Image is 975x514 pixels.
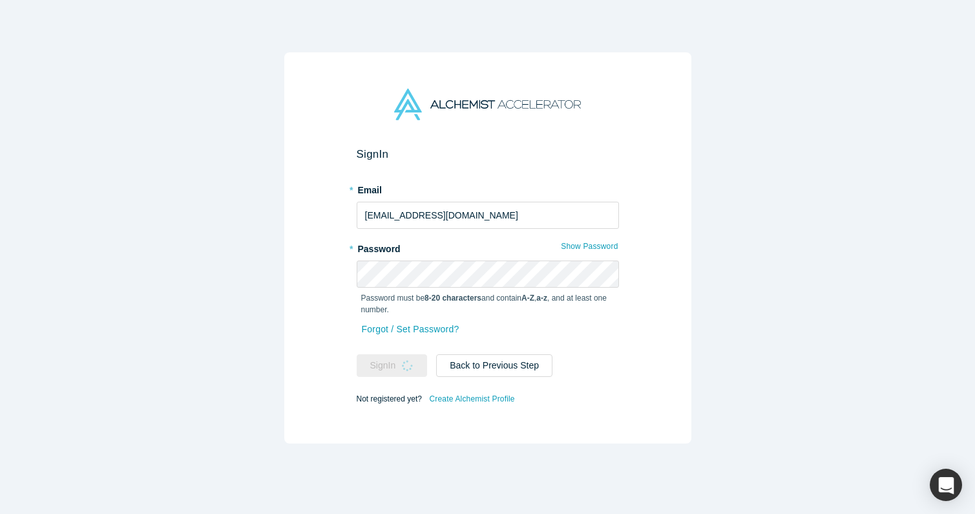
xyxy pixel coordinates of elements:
button: Back to Previous Step [436,354,552,377]
p: Password must be and contain , , and at least one number. [361,292,614,316]
strong: 8-20 characters [425,294,481,303]
a: Forgot / Set Password? [361,318,460,341]
label: Email [357,179,619,197]
strong: a-z [536,294,547,303]
button: SignIn [357,354,428,377]
a: Create Alchemist Profile [428,391,515,407]
label: Password [357,238,619,256]
img: Alchemist Accelerator Logo [394,89,580,120]
h2: Sign In [357,147,619,161]
button: Show Password [560,238,618,255]
strong: A-Z [521,294,534,303]
span: Not registered yet? [357,394,422,403]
